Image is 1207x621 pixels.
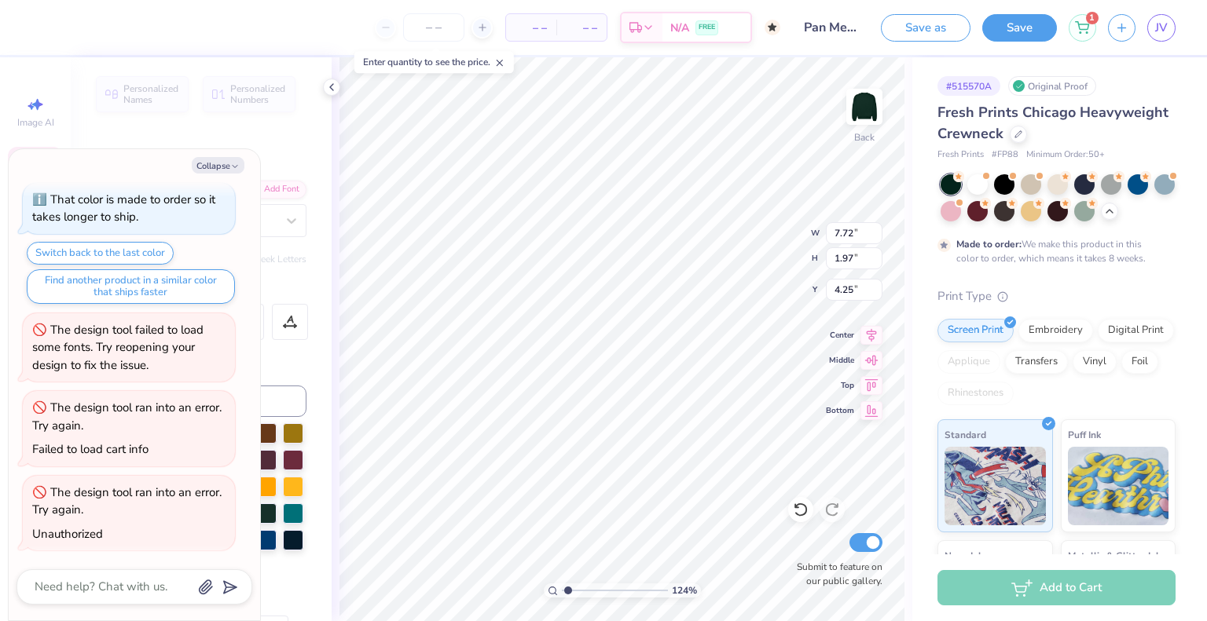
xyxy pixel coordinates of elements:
[1008,76,1096,96] div: Original Proof
[1098,319,1174,342] div: Digital Print
[849,91,880,122] img: Back
[956,238,1022,250] strong: Made to order:
[937,103,1168,143] span: Fresh Prints Chicago Heavyweight Crewneck
[672,583,697,597] span: 124 %
[937,350,1000,374] div: Applique
[192,157,244,174] button: Collapse
[937,76,1000,96] div: # 515570A
[945,426,986,443] span: Standard
[1073,350,1117,374] div: Vinyl
[1018,319,1093,342] div: Embroidery
[17,116,54,129] span: Image AI
[992,148,1018,162] span: # FP88
[937,287,1176,305] div: Print Type
[937,382,1014,405] div: Rhinestones
[854,130,875,144] div: Back
[1026,148,1105,162] span: Minimum Order: 50 +
[515,20,547,36] span: – –
[826,405,854,416] span: Bottom
[244,181,306,199] div: Add Font
[945,547,983,564] span: Neon Ink
[956,237,1150,265] div: We make this product in this color to order, which means it takes 8 weeks.
[32,441,149,457] div: Failed to load cart info
[1147,14,1176,42] a: JV
[354,51,514,73] div: Enter quantity to see the price.
[982,14,1057,42] button: Save
[1068,426,1101,443] span: Puff Ink
[123,83,179,105] span: Personalized Names
[230,83,286,105] span: Personalized Numbers
[1068,547,1161,564] span: Metallic & Glitter Ink
[937,148,984,162] span: Fresh Prints
[27,269,235,304] button: Find another product in a similar color that ships faster
[32,192,215,225] div: That color is made to order so it takes longer to ship.
[788,560,882,588] label: Submit to feature on our public gallery.
[32,400,222,433] div: The design tool ran into an error. Try again.
[937,319,1014,342] div: Screen Print
[1121,350,1158,374] div: Foil
[403,13,464,42] input: – –
[32,484,222,518] div: The design tool ran into an error. Try again.
[826,380,854,391] span: Top
[792,12,869,43] input: Untitled Design
[27,242,174,265] button: Switch back to the last color
[32,526,103,542] div: Unauthorized
[1086,12,1099,24] span: 1
[670,20,689,36] span: N/A
[32,322,204,373] div: The design tool failed to load some fonts. Try reopening your design to fix the issue.
[826,355,854,366] span: Middle
[566,20,597,36] span: – –
[945,447,1046,525] img: Standard
[96,144,306,165] div: Text Tool
[1005,350,1068,374] div: Transfers
[1155,19,1168,37] span: JV
[826,330,854,341] span: Center
[881,14,970,42] button: Save as
[699,22,715,33] span: FREE
[1068,447,1169,525] img: Puff Ink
